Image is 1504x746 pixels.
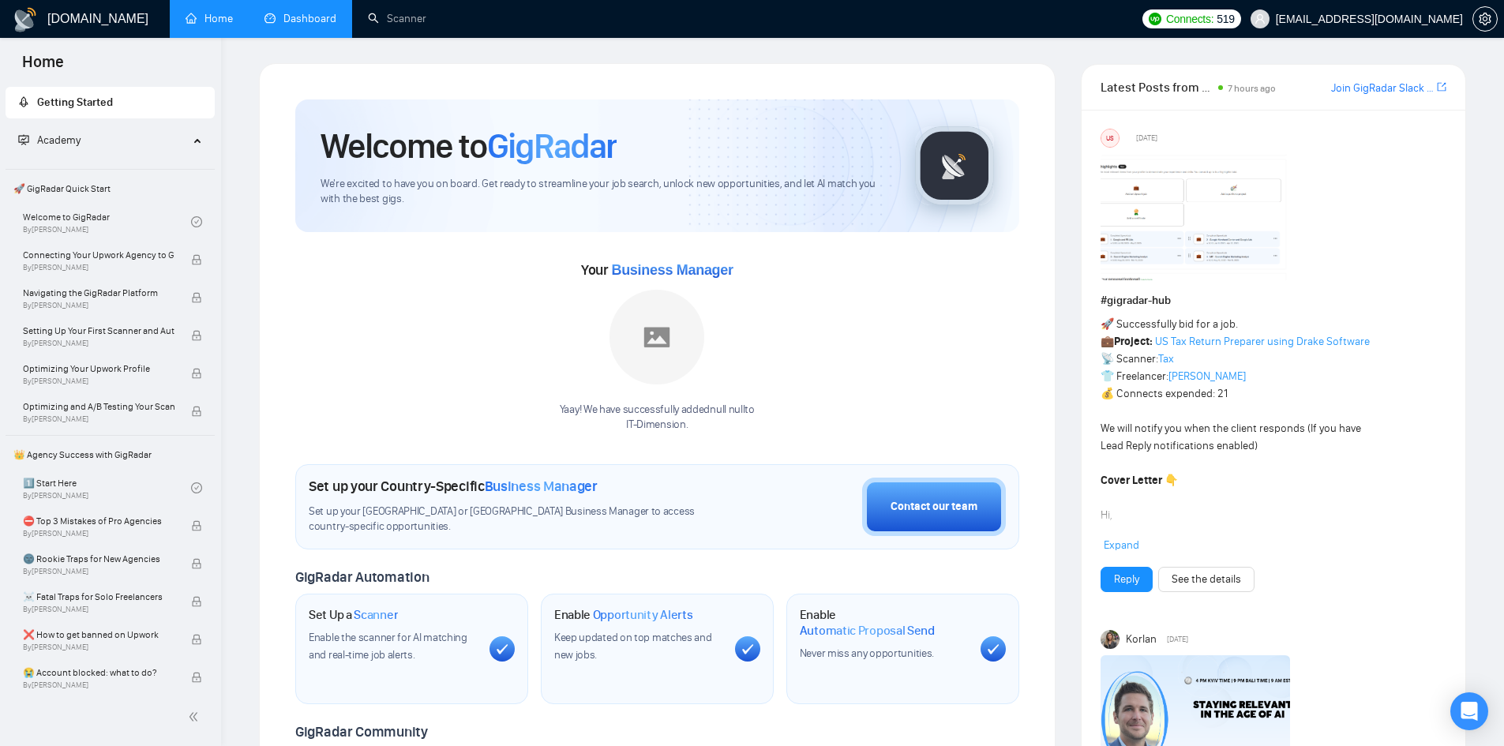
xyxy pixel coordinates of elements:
[23,643,174,652] span: By [PERSON_NAME]
[191,672,202,683] span: lock
[6,87,215,118] li: Getting Started
[1101,630,1120,649] img: Korlan
[191,254,202,265] span: lock
[1437,81,1446,93] span: export
[1255,13,1266,24] span: user
[560,403,755,433] div: Yaay! We have successfully added null null to
[7,439,213,470] span: 👑 Agency Success with GigRadar
[295,568,429,586] span: GigRadar Automation
[581,261,733,279] span: Your
[23,665,174,680] span: 😭 Account blocked: what to do?
[554,631,712,662] span: Keep updated on top matches and new jobs.
[191,634,202,645] span: lock
[485,478,598,495] span: Business Manager
[23,414,174,424] span: By [PERSON_NAME]
[1331,80,1434,97] a: Join GigRadar Slack Community
[554,607,693,623] h1: Enable
[191,216,202,227] span: check-circle
[1101,77,1213,97] span: Latest Posts from the GigRadar Community
[191,520,202,531] span: lock
[23,627,174,643] span: ❌ How to get banned on Upwork
[800,607,968,638] h1: Enable
[23,301,174,310] span: By [PERSON_NAME]
[800,647,934,660] span: Never miss any opportunities.
[18,96,29,107] span: rocket
[593,607,693,623] span: Opportunity Alerts
[1136,131,1157,145] span: [DATE]
[1101,154,1290,280] img: F09354QB7SM-image.png
[309,607,398,623] h1: Set Up a
[1168,369,1246,383] a: [PERSON_NAME]
[1472,6,1498,32] button: setting
[13,7,38,32] img: logo
[23,567,174,576] span: By [PERSON_NAME]
[23,551,174,567] span: 🌚 Rookie Traps for New Agencies
[23,339,174,348] span: By [PERSON_NAME]
[309,504,727,534] span: Set up your [GEOGRAPHIC_DATA] or [GEOGRAPHIC_DATA] Business Manager to access country-specific op...
[309,478,598,495] h1: Set up your Country-Specific
[1126,631,1157,648] span: Korlan
[37,133,81,147] span: Academy
[1472,13,1498,25] a: setting
[321,125,617,167] h1: Welcome to
[1473,13,1497,25] span: setting
[191,596,202,607] span: lock
[191,368,202,379] span: lock
[609,290,704,384] img: placeholder.png
[368,12,426,25] a: searchScanner
[23,204,191,239] a: Welcome to GigRadarBy[PERSON_NAME]
[862,478,1006,536] button: Contact our team
[1101,474,1178,487] strong: Cover Letter 👇
[1101,567,1153,592] button: Reply
[1149,13,1161,25] img: upwork-logo.png
[1172,571,1241,588] a: See the details
[191,406,202,417] span: lock
[7,173,213,204] span: 🚀 GigRadar Quick Start
[23,361,174,377] span: Optimizing Your Upwork Profile
[191,292,202,303] span: lock
[188,709,204,725] span: double-left
[1114,571,1139,588] a: Reply
[1104,538,1139,552] span: Expand
[1450,692,1488,730] div: Open Intercom Messenger
[23,399,174,414] span: Optimizing and A/B Testing Your Scanner for Better Results
[560,418,755,433] p: IT-Dimension .
[23,589,174,605] span: ☠️ Fatal Traps for Solo Freelancers
[1228,83,1276,94] span: 7 hours ago
[18,133,81,147] span: Academy
[295,723,428,740] span: GigRadar Community
[23,680,174,690] span: By [PERSON_NAME]
[191,558,202,569] span: lock
[23,323,174,339] span: Setting Up Your First Scanner and Auto-Bidder
[1217,10,1234,28] span: 519
[487,125,617,167] span: GigRadar
[1166,10,1213,28] span: Connects:
[23,513,174,529] span: ⛔ Top 3 Mistakes of Pro Agencies
[264,12,336,25] a: dashboardDashboard
[915,126,994,205] img: gigradar-logo.png
[37,96,113,109] span: Getting Started
[9,51,77,84] span: Home
[1114,335,1153,348] strong: Project:
[186,12,233,25] a: homeHome
[354,607,398,623] span: Scanner
[1101,292,1446,309] h1: # gigradar-hub
[191,482,202,493] span: check-circle
[891,498,977,515] div: Contact our team
[23,247,174,263] span: Connecting Your Upwork Agency to GigRadar
[23,377,174,386] span: By [PERSON_NAME]
[309,631,467,662] span: Enable the scanner for AI matching and real-time job alerts.
[1101,129,1119,147] div: US
[18,134,29,145] span: fund-projection-screen
[321,177,890,207] span: We're excited to have you on board. Get ready to streamline your job search, unlock new opportuni...
[611,262,733,278] span: Business Manager
[1167,632,1188,647] span: [DATE]
[23,470,191,505] a: 1️⃣ Start HereBy[PERSON_NAME]
[1158,567,1255,592] button: See the details
[23,529,174,538] span: By [PERSON_NAME]
[800,623,935,639] span: Automatic Proposal Send
[23,285,174,301] span: Navigating the GigRadar Platform
[1158,352,1174,366] a: Tax
[1437,80,1446,95] a: export
[23,605,174,614] span: By [PERSON_NAME]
